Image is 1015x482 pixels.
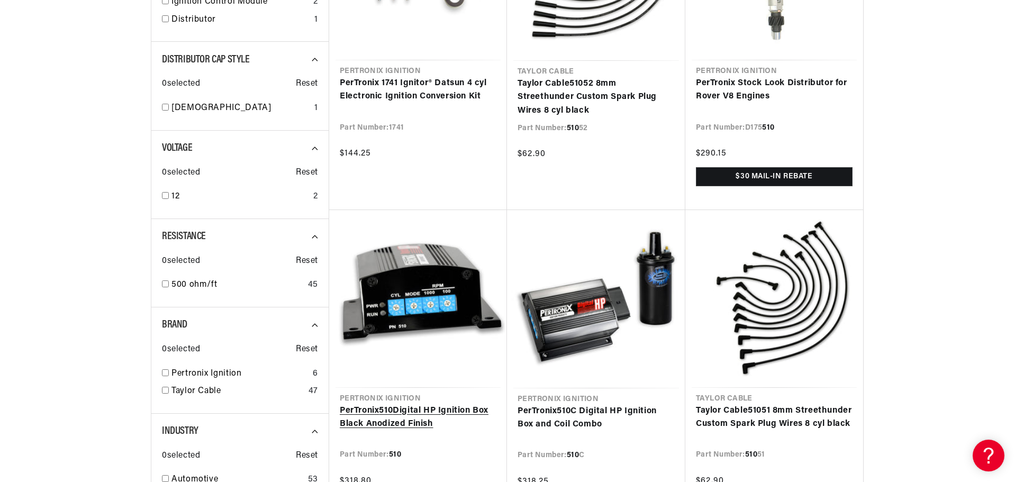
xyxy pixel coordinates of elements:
div: 6 [313,367,318,381]
span: Brand [162,320,187,330]
a: Taylor Cable51052 8mm Streethunder Custom Spark Plug Wires 8 cyl black [518,77,675,118]
a: PerTronix510C Digital HP Ignition Box and Coil Combo [518,405,675,432]
span: 0 selected [162,449,200,463]
div: 2 [313,190,318,204]
div: 47 [309,385,318,398]
span: 0 selected [162,343,200,357]
a: 500 ohm/ft [171,278,304,292]
a: 12 [171,190,309,204]
div: 1 [314,13,318,27]
a: PerTronix510Digital HP Ignition Box Black Anodized Finish [340,404,496,431]
a: Pertronix Ignition [171,367,309,381]
span: Industry [162,426,198,436]
div: 45 [308,278,318,292]
span: Reset [296,449,318,463]
span: Reset [296,77,318,91]
a: Taylor Cable51051 8mm Streethunder Custom Spark Plug Wires 8 cyl black [696,404,853,431]
span: 0 selected [162,254,200,268]
span: 0 selected [162,166,200,180]
span: Voltage [162,143,192,153]
div: 1 [314,102,318,115]
a: [DEMOGRAPHIC_DATA] [171,102,310,115]
span: Distributor Cap Style [162,54,250,65]
a: Distributor [171,13,310,27]
span: 0 selected [162,77,200,91]
a: PerTronix 1741 Ignitor® Datsun 4 cyl Electronic Ignition Conversion Kit [340,77,496,104]
span: Reset [296,254,318,268]
span: Reset [296,166,318,180]
a: PerTronix Stock Look Distributor for Rover V8 Engines [696,77,853,104]
span: Reset [296,343,318,357]
a: Taylor Cable [171,385,304,398]
span: Resistance [162,231,206,242]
